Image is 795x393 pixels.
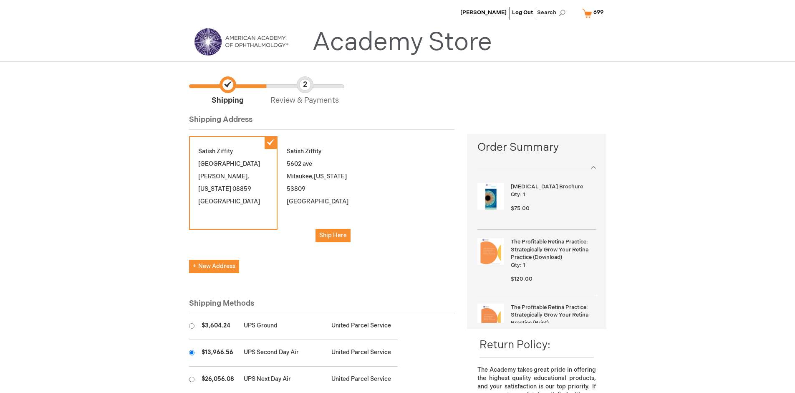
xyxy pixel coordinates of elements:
[315,229,351,242] button: Ship Here
[511,183,593,191] strong: [MEDICAL_DATA] Brochure
[477,140,596,160] span: Order Summary
[319,232,347,239] span: Ship Here
[511,205,530,212] span: $75.00
[247,173,249,180] span: ,
[511,304,593,327] strong: The Profitable Retina Practice: Strategically Grow Your Retina Practice (Print)
[314,173,347,180] span: [US_STATE]
[240,313,328,340] td: UPS Ground
[477,304,504,330] img: The Profitable Retina Practice: Strategically Grow Your Retina Practice (Print)
[312,173,314,180] span: ,
[189,260,239,273] button: New Address
[537,4,569,21] span: Search
[202,349,233,356] span: $13,966.56
[193,263,235,270] span: New Address
[477,183,504,210] img: Amblyopia Brochure
[327,340,397,367] td: United Parcel Service
[511,238,593,261] strong: The Profitable Retina Practice: Strategically Grow Your Retina Practice (Download)
[189,136,278,230] div: Satish Ziffity [GEOGRAPHIC_DATA] [PERSON_NAME] 08859 [GEOGRAPHIC_DATA]
[312,28,492,58] a: Academy Store
[580,6,609,20] a: 699
[477,238,504,265] img: The Profitable Retina Practice: Strategically Grow Your Retina Practice (Download)
[511,276,533,282] span: $120.00
[511,262,520,269] span: Qty
[202,322,230,329] span: $3,604.24
[189,114,455,130] div: Shipping Address
[480,339,550,352] span: Return Policy:
[189,298,455,314] div: Shipping Methods
[327,313,397,340] td: United Parcel Service
[189,76,266,106] span: Shipping
[593,9,603,15] span: 699
[460,9,507,16] a: [PERSON_NAME]
[512,9,533,16] a: Log Out
[240,340,328,367] td: UPS Second Day Air
[523,191,525,198] span: 1
[278,136,366,251] div: Satish Ziffity 5602 ave Milaukee 53809 [GEOGRAPHIC_DATA]
[202,375,234,383] span: $26,056.08
[266,76,343,106] span: Review & Payments
[511,191,520,198] span: Qty
[523,262,525,269] span: 1
[198,185,231,193] span: [US_STATE]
